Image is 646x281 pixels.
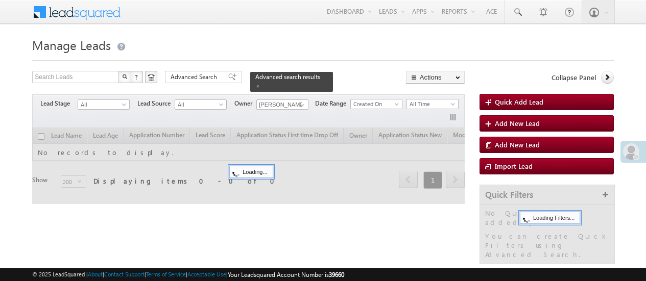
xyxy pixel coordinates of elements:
[520,212,580,224] div: Loading Filters...
[88,271,103,277] a: About
[122,74,127,79] img: Search
[175,100,224,109] span: All
[406,71,465,84] button: Actions
[104,271,145,277] a: Contact Support
[187,271,226,277] a: Acceptable Use
[228,271,344,278] span: Your Leadsquared Account Number is
[552,73,596,82] span: Collapse Panel
[255,73,320,81] span: Advanced search results
[131,71,143,83] button: ?
[171,72,220,82] span: Advanced Search
[495,162,533,170] span: Import Lead
[495,97,543,106] span: Quick Add Lead
[40,99,78,108] span: Lead Stage
[295,100,307,110] a: Show All Items
[175,99,227,110] a: All
[146,271,186,277] a: Terms of Service
[495,119,540,127] span: Add New Lead
[32,37,111,53] span: Manage Leads
[229,166,273,178] div: Loading...
[78,100,127,109] span: All
[329,271,344,278] span: 39660
[256,99,308,110] input: Type to Search
[234,99,256,108] span: Owner
[495,140,540,149] span: Add New Lead
[406,99,459,109] a: All Time
[32,270,344,279] span: © 2025 LeadSquared | | | | |
[135,72,139,81] span: ?
[407,99,456,109] span: All Time
[351,99,399,109] span: Created On
[78,99,130,110] a: All
[137,99,175,108] span: Lead Source
[350,99,402,109] a: Created On
[315,99,350,108] span: Date Range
